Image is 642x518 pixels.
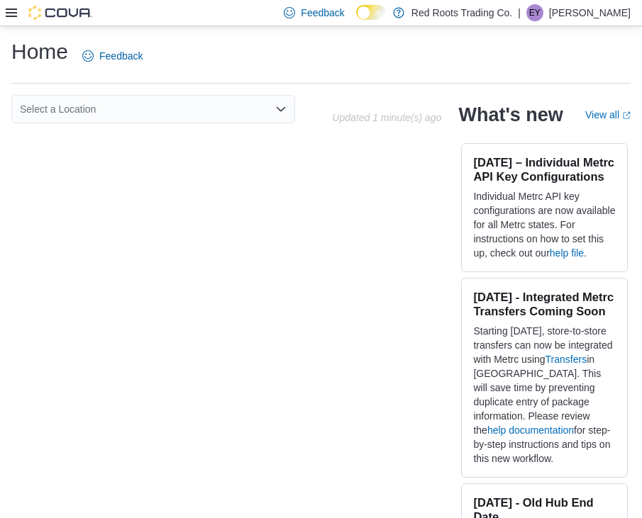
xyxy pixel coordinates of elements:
h3: [DATE] – Individual Metrc API Key Configurations [473,155,616,184]
span: EY [529,4,541,21]
h1: Home [11,38,68,66]
svg: External link [622,111,631,120]
a: Feedback [77,42,148,70]
a: Transfers [546,354,587,365]
p: Updated 1 minute(s) ago [332,112,441,123]
span: Feedback [99,49,143,63]
p: [PERSON_NAME] [549,4,631,21]
a: help file [550,247,584,259]
h2: What's new [458,103,563,126]
input: Dark Mode [356,5,386,20]
h3: [DATE] - Integrated Metrc Transfers Coming Soon [473,290,616,318]
p: | [518,4,521,21]
span: Feedback [301,6,344,20]
a: help documentation [487,424,574,436]
div: Eden Yohannes [526,4,543,21]
p: Individual Metrc API key configurations are now available for all Metrc states. For instructions ... [473,189,616,260]
img: Cova [28,6,92,20]
p: Starting [DATE], store-to-store transfers can now be integrated with Metrc using in [GEOGRAPHIC_D... [473,324,616,466]
p: Red Roots Trading Co. [411,4,512,21]
button: Open list of options [275,103,287,115]
span: Dark Mode [356,20,357,21]
a: View allExternal link [585,109,631,120]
